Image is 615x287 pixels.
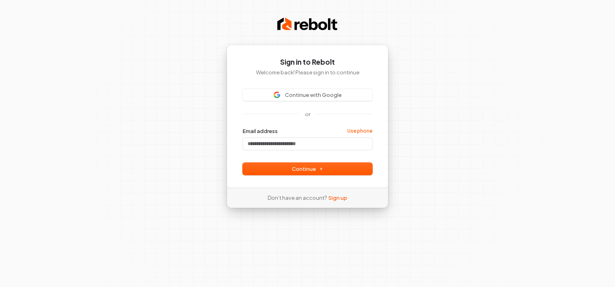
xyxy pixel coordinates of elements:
a: Sign up [328,194,347,201]
button: Sign in with GoogleContinue with Google [243,89,372,101]
span: Don’t have an account? [268,194,327,201]
span: Continue with Google [285,91,342,98]
button: Continue [243,163,372,175]
img: Sign in with Google [274,92,280,98]
p: or [305,111,310,118]
label: Email address [243,127,278,135]
p: Welcome back! Please sign in to continue [243,69,372,76]
h1: Sign in to Rebolt [243,57,372,67]
img: Rebolt Logo [277,16,338,32]
span: Continue [292,165,323,172]
a: Use phone [347,128,372,134]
